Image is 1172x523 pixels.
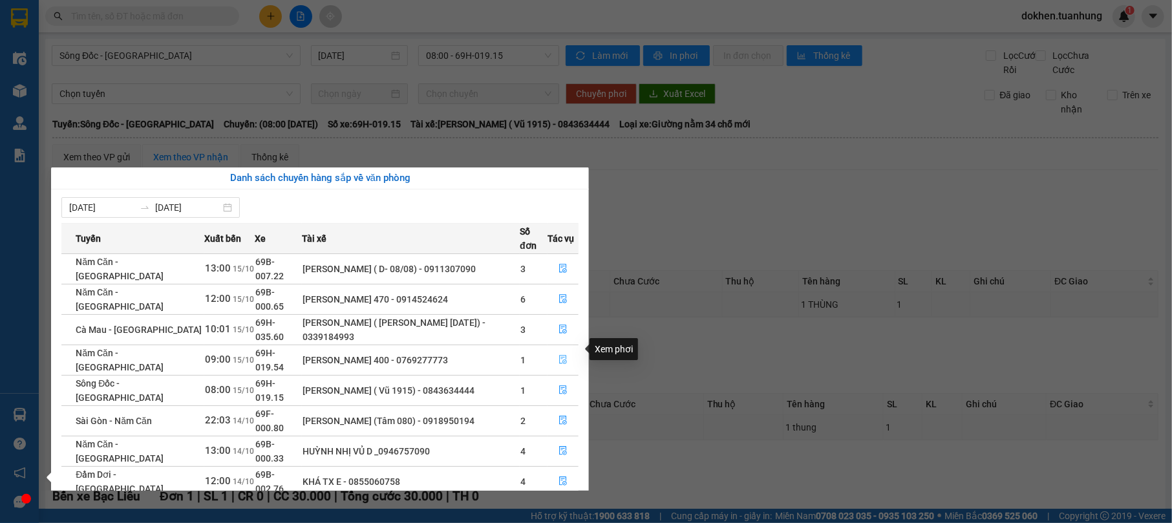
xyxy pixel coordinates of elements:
span: Năm Căn - [GEOGRAPHIC_DATA] [76,439,164,464]
span: Tuyến [76,231,101,246]
div: KHÁ TX E - 0855060758 [303,475,519,489]
span: Xe [255,231,266,246]
div: [PERSON_NAME] ( Vũ 1915) - 0843634444 [303,383,519,398]
div: Danh sách chuyến hàng sắp về văn phòng [61,171,579,186]
span: 14/10 [233,477,254,486]
span: 1 [520,385,526,396]
span: 69H-019.15 [255,378,284,403]
span: 4 [520,476,526,487]
span: file-done [559,416,568,426]
span: Số đơn [520,224,547,253]
span: 08:00 [205,384,231,396]
span: 6 [520,294,526,304]
button: file-done [548,259,578,279]
span: to [140,202,150,213]
div: [PERSON_NAME] 470 - 0914524624 [303,292,519,306]
input: Từ ngày [69,200,134,215]
span: file-done [559,385,568,396]
div: [PERSON_NAME] 400 - 0769277773 [303,353,519,367]
span: Đầm Dơi - [GEOGRAPHIC_DATA] [76,469,164,494]
span: 15/10 [233,386,254,395]
div: [PERSON_NAME] ( D- 08/08) - 0911307090 [303,262,519,276]
span: 13:00 [205,262,231,274]
div: [PERSON_NAME] ( [PERSON_NAME] [DATE]) - 0339184993 [303,315,519,344]
span: 69B-000.65 [255,287,284,312]
input: Đến ngày [155,200,220,215]
span: 10:01 [205,323,231,335]
span: 3 [520,325,526,335]
span: 12:00 [205,475,231,487]
span: 15/10 [233,295,254,304]
span: Tác vụ [548,231,574,246]
span: 2 [520,416,526,426]
span: 3 [520,264,526,274]
span: Năm Căn - [GEOGRAPHIC_DATA] [76,287,164,312]
span: file-done [559,294,568,304]
button: file-done [548,289,578,310]
span: file-done [559,264,568,274]
span: 13:00 [205,445,231,456]
span: Năm Căn - [GEOGRAPHIC_DATA] [76,257,164,281]
div: [PERSON_NAME] (Tâm 080) - 0918950194 [303,414,519,428]
div: HUỲNH NHỊ VỦ D _0946757090 [303,444,519,458]
span: 69H-019.54 [255,348,284,372]
button: file-done [548,441,578,462]
span: file-done [559,476,568,487]
button: file-done [548,319,578,340]
span: 69H-035.60 [255,317,284,342]
span: 69B-000.33 [255,439,284,464]
span: 15/10 [233,356,254,365]
span: 15/10 [233,264,254,273]
button: file-done [548,411,578,431]
span: swap-right [140,202,150,213]
span: 69B-002.76 [255,469,284,494]
span: file-done [559,325,568,335]
button: file-done [548,380,578,401]
span: 1 [520,355,526,365]
span: Cà Mau - [GEOGRAPHIC_DATA] [76,325,202,335]
span: 4 [520,446,526,456]
span: 14/10 [233,416,254,425]
span: 69B-007.22 [255,257,284,281]
span: 14/10 [233,447,254,456]
span: 12:00 [205,293,231,304]
span: 09:00 [205,354,231,365]
span: file-done [559,446,568,456]
span: Sài Gòn - Năm Căn [76,416,152,426]
span: 22:03 [205,414,231,426]
span: Tài xế [302,231,326,246]
span: file-done [559,355,568,365]
span: 69F-000.80 [255,409,284,433]
span: Năm Căn - [GEOGRAPHIC_DATA] [76,348,164,372]
span: Xuất bến [204,231,241,246]
button: file-done [548,471,578,492]
button: file-done [548,350,578,370]
span: 15/10 [233,325,254,334]
span: Sông Đốc - [GEOGRAPHIC_DATA] [76,378,164,403]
